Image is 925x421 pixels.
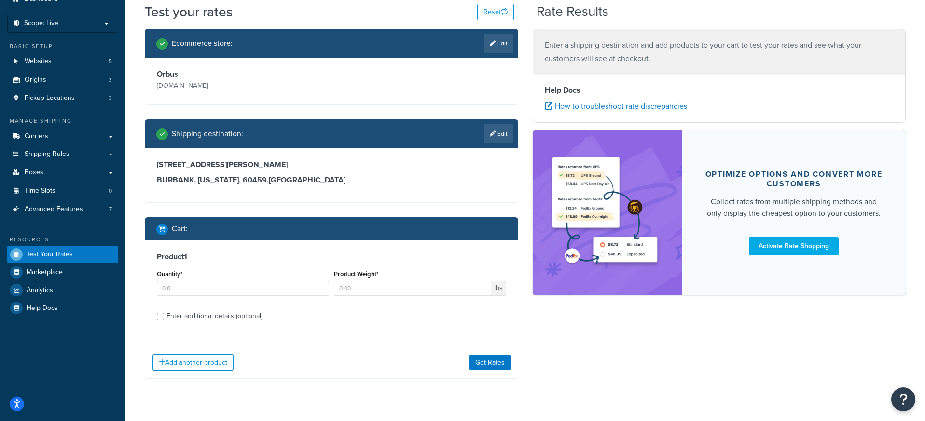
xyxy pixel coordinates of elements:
div: Collect rates from multiple shipping methods and only display the cheapest option to your customers. [705,196,883,219]
h3: [STREET_ADDRESS][PERSON_NAME] [157,160,506,169]
a: Pickup Locations3 [7,89,118,107]
span: Carriers [25,132,48,140]
div: Manage Shipping [7,117,118,125]
div: Enter additional details (optional) [166,309,262,323]
div: Resources [7,236,118,244]
a: Analytics [7,281,118,299]
a: Help Docs [7,299,118,317]
span: Websites [25,57,52,66]
a: Carriers [7,127,118,145]
span: 3 [109,76,112,84]
span: 7 [109,205,112,213]
a: Activate Rate Shopping [749,237,839,255]
span: 5 [109,57,112,66]
input: Enter additional details (optional) [157,313,164,320]
span: Time Slots [25,187,55,195]
span: Shipping Rules [25,150,69,158]
a: Websites5 [7,53,118,70]
li: Time Slots [7,182,118,200]
a: Test Your Rates [7,246,118,263]
h3: BURBANK, [US_STATE], 60459 , [GEOGRAPHIC_DATA] [157,175,506,185]
li: Websites [7,53,118,70]
a: Boxes [7,164,118,182]
a: Advanced Features7 [7,200,118,218]
a: Origins3 [7,71,118,89]
img: feature-image-rateshop-7084cbbcb2e67ef1d54c2e976f0e592697130d5817b016cf7cc7e13314366067.png [547,145,667,280]
h3: Orbus [157,70,329,79]
span: Analytics [27,286,53,295]
p: Enter a shipping destination and add products to your cart to test your rates and see what your c... [545,39,894,66]
span: Pickup Locations [25,94,75,102]
a: Marketplace [7,264,118,281]
div: Optimize options and convert more customers [705,169,883,189]
h1: Test your rates [145,2,233,21]
p: [DOMAIN_NAME] [157,79,329,93]
h2: Ecommerce store : [172,39,233,48]
button: Reset [477,4,514,20]
div: Basic Setup [7,42,118,51]
a: Edit [484,34,513,53]
span: Marketplace [27,268,63,277]
label: Product Weight* [334,270,378,278]
span: Boxes [25,168,43,177]
h2: Rate Results [537,4,608,19]
span: 0 [109,187,112,195]
button: Add another product [152,354,234,371]
a: Edit [484,124,513,143]
span: Help Docs [27,304,58,312]
span: 3 [109,94,112,102]
span: Scope: Live [24,19,58,28]
span: Test Your Rates [27,251,73,259]
a: Shipping Rules [7,145,118,163]
button: Get Rates [469,355,511,370]
h3: Product 1 [157,252,506,262]
li: Advanced Features [7,200,118,218]
span: Origins [25,76,46,84]
li: Pickup Locations [7,89,118,107]
h4: Help Docs [545,84,894,96]
h2: Shipping destination : [172,129,243,138]
span: lbs [491,281,506,295]
input: 0.00 [334,281,491,295]
h2: Cart : [172,225,188,233]
a: How to troubleshoot rate discrepancies [545,100,687,112]
li: Origins [7,71,118,89]
input: 0.0 [157,281,329,295]
a: Time Slots0 [7,182,118,200]
span: Advanced Features [25,205,83,213]
label: Quantity* [157,270,182,278]
button: Open Resource Center [891,387,915,411]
